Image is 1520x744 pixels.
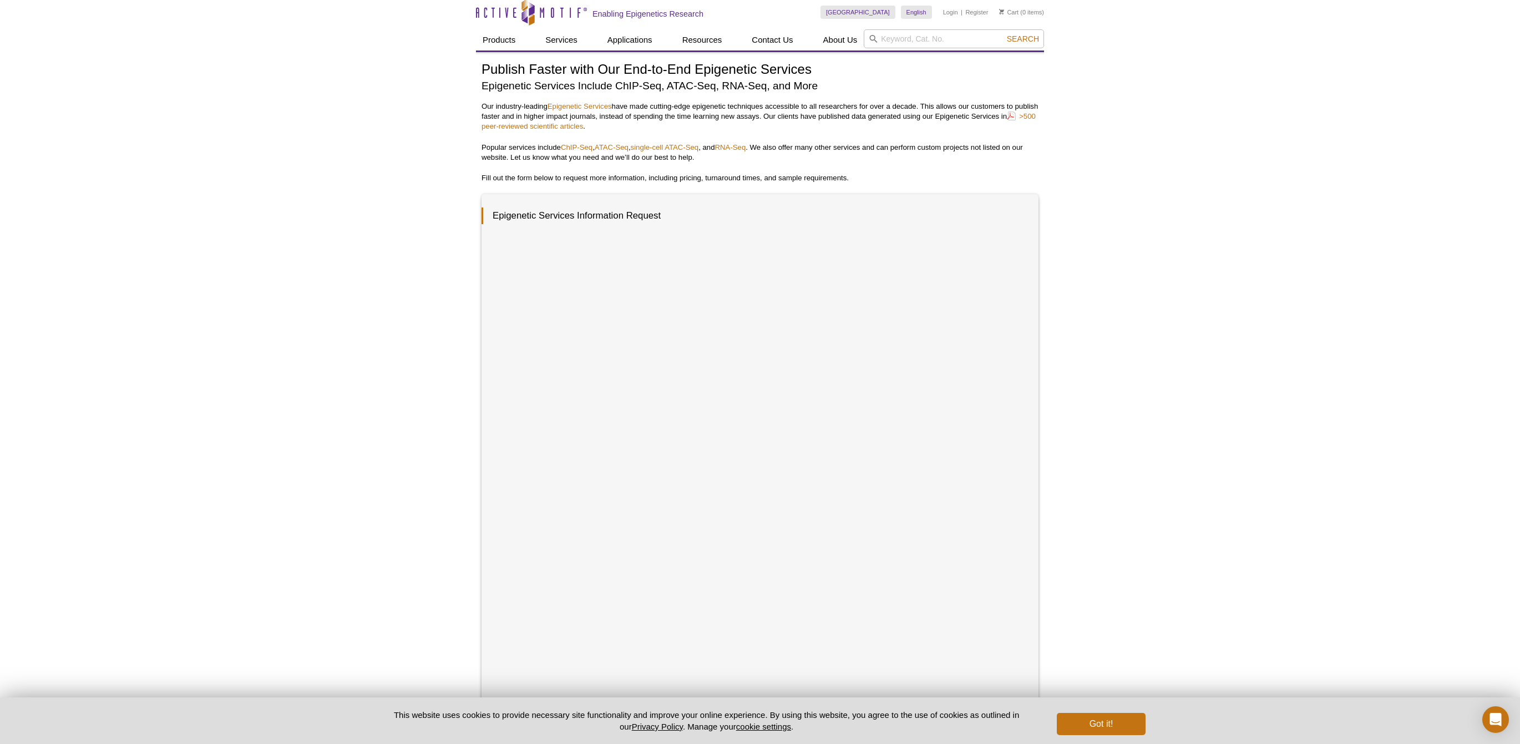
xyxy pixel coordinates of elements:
[715,143,746,151] a: RNA-Seq
[631,143,699,151] a: single-cell ATAC-Seq
[482,78,1038,93] h2: Epigenetic Services Include ChIP-Seq, ATAC-Seq, RNA-Seq, and More
[736,722,791,731] button: cookie settings
[965,8,988,16] a: Register
[482,102,1038,131] p: Our industry-leading have made cutting-edge epigenetic techniques accessible to all researchers f...
[482,173,1038,183] p: Fill out the form below to request more information, including pricing, turnaround times, and sam...
[1004,34,1042,44] button: Search
[592,9,703,19] h2: Enabling Epigenetics Research
[745,29,799,50] a: Contact Us
[601,29,659,50] a: Applications
[1007,34,1039,43] span: Search
[482,207,1027,224] h3: Epigenetic Services Information Request
[999,9,1004,14] img: Your Cart
[820,6,895,19] a: [GEOGRAPHIC_DATA]
[901,6,932,19] a: English
[482,62,1038,78] h1: Publish Faster with Our End-to-End Epigenetic Services
[961,6,962,19] li: |
[943,8,958,16] a: Login
[1057,713,1146,735] button: Got it!
[595,143,629,151] a: ATAC-Seq
[548,102,612,110] a: Epigenetic Services
[539,29,584,50] a: Services
[561,143,592,151] a: ChIP-Seq
[482,111,1036,131] a: >500 peer-reviewed scientific articles
[374,709,1038,732] p: This website uses cookies to provide necessary site functionality and improve your online experie...
[817,29,864,50] a: About Us
[632,722,683,731] a: Privacy Policy
[999,8,1019,16] a: Cart
[476,29,522,50] a: Products
[999,6,1044,19] li: (0 items)
[676,29,729,50] a: Resources
[482,143,1038,163] p: Popular services include , , , and . We also offer many other services and can perform custom pro...
[864,29,1044,48] input: Keyword, Cat. No.
[1482,706,1509,733] div: Open Intercom Messenger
